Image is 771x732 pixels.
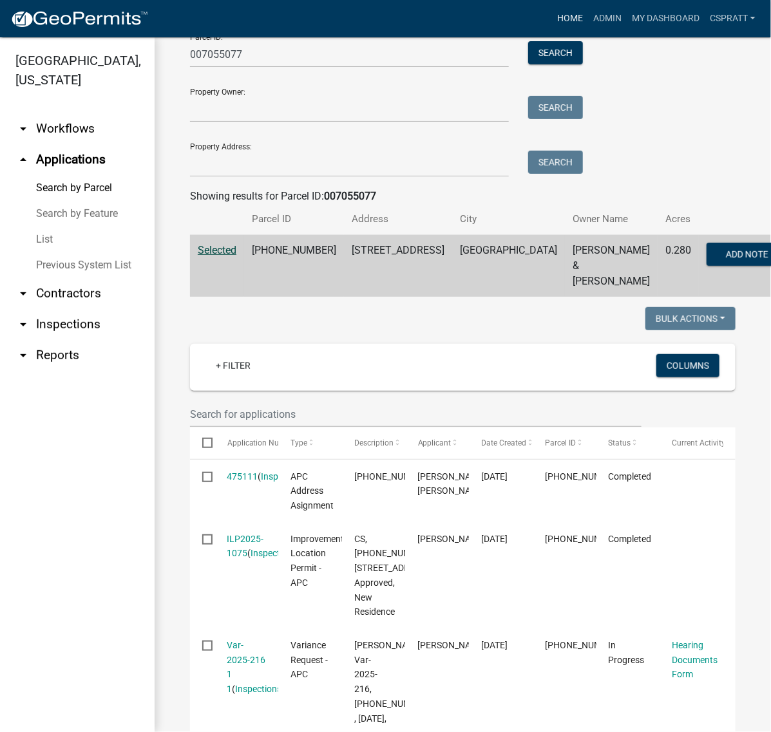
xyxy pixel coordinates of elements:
span: 007-055-077 [354,471,430,482]
button: Search [528,41,583,64]
datatable-header-cell: Parcel ID [533,427,596,458]
datatable-header-cell: Status [596,427,660,458]
span: APC Address Asignment [290,471,334,511]
div: ( ) [227,469,266,484]
div: ( ) [227,638,266,697]
a: Inspections [251,548,298,558]
td: 0.280 [658,235,699,297]
div: ( ) [227,532,266,561]
span: Andy Heltzel [418,640,487,650]
a: cspratt [705,6,761,31]
span: CS, 007-055-077, 8190 E SUNRISE DR, SPARROW, ILP2025-1075, Approved, New Residence [354,534,459,617]
i: arrow_drop_down [15,348,31,363]
span: Applicant [418,438,452,447]
a: Admin [588,6,627,31]
span: Improvement Location Permit - APC [290,534,344,588]
datatable-header-cell: Date Created [469,427,533,458]
span: Parcel ID [545,438,576,447]
span: JIM RABER [418,534,487,544]
button: Columns [656,354,719,377]
th: Parcel ID [244,204,344,234]
span: Application Number [227,438,298,447]
span: Status [609,438,631,447]
i: arrow_drop_down [15,121,31,136]
a: Hearing Documents Form [672,640,718,680]
td: [PHONE_NUMBER] [244,235,344,297]
a: Home [552,6,588,31]
strong: 007055077 [324,190,376,202]
span: 007-055-077 [545,471,621,482]
button: Search [528,96,583,119]
datatable-header-cell: Select [190,427,214,458]
span: 08/26/2025 [481,534,508,544]
span: 09/08/2025 [481,471,508,482]
span: Date Created [481,438,526,447]
a: Inspections [262,471,308,482]
td: [STREET_ADDRESS] [344,235,452,297]
div: Showing results for Parcel ID: [190,189,736,204]
i: arrow_drop_down [15,317,31,332]
td: [PERSON_NAME] & [PERSON_NAME] [565,235,658,297]
th: Address [344,204,452,234]
th: City [452,204,565,234]
button: Bulk Actions [645,307,736,330]
span: Add Note [726,249,768,259]
span: Duane Chupp, Var-2025-216, 007-055-077, , 09/09/2025, [354,640,432,724]
span: 07/21/2025 [481,640,508,650]
span: Current Activity [672,438,725,447]
a: Var-2025-216 1 1 [227,640,266,694]
a: 475111 [227,471,258,482]
span: Completed [609,471,652,482]
a: + Filter [205,354,261,377]
input: Search for applications [190,401,642,427]
span: Completed [609,534,652,544]
a: Selected [198,244,236,256]
datatable-header-cell: Current Activity [660,427,723,458]
i: arrow_drop_down [15,286,31,301]
button: Search [528,151,583,174]
datatable-header-cell: Applicant [405,427,469,458]
span: Description [354,438,394,447]
span: Variance Request - APC [290,640,328,680]
span: 007-055-077 [545,640,621,650]
i: arrow_drop_up [15,152,31,167]
th: Acres [658,204,699,234]
th: Owner Name [565,204,658,234]
span: Type [290,438,307,447]
span: 007-055-077 [545,534,621,544]
datatable-header-cell: Description [342,427,406,458]
td: [GEOGRAPHIC_DATA] [452,235,565,297]
a: ILP2025-1075 [227,534,264,559]
span: Lee Ann Taylor [418,471,487,496]
a: Inspections [236,684,282,694]
a: My Dashboard [627,6,705,31]
span: In Progress [609,640,645,665]
datatable-header-cell: Type [278,427,342,458]
datatable-header-cell: Application Number [214,427,278,458]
